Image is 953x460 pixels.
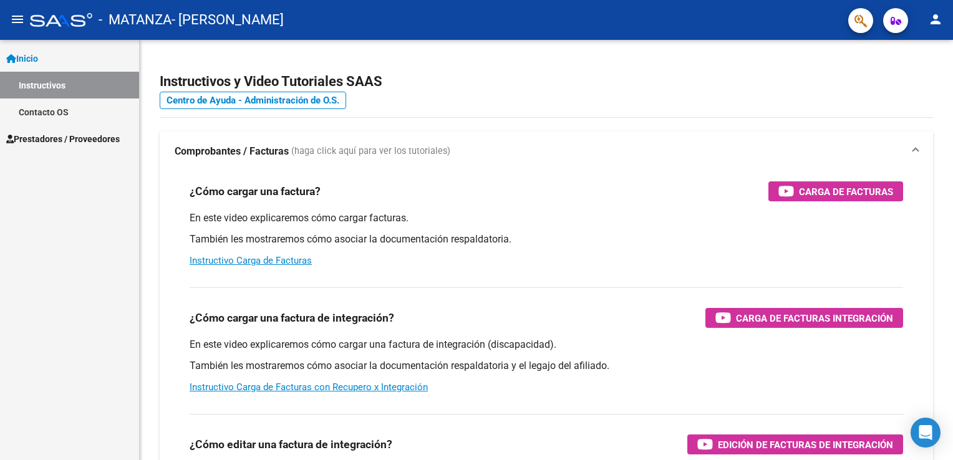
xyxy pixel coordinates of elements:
[160,70,933,93] h2: Instructivos y Video Tutoriales SAAS
[291,145,450,158] span: (haga click aquí para ver los tutoriales)
[99,6,172,34] span: - MATANZA
[6,132,120,146] span: Prestadores / Proveedores
[6,52,38,65] span: Inicio
[190,381,428,393] a: Instructivo Carga de Facturas con Recupero x Integración
[190,211,903,225] p: En este video explicaremos cómo cargar facturas.
[190,232,903,246] p: También les mostraremos cómo asociar la documentación respaldatoria.
[718,437,893,453] span: Edición de Facturas de integración
[799,184,893,199] span: Carga de Facturas
[160,132,933,171] mat-expansion-panel-header: Comprobantes / Facturas (haga click aquí para ver los tutoriales)
[928,12,943,27] mat-icon: person
[687,434,903,454] button: Edición de Facturas de integración
[175,145,289,158] strong: Comprobantes / Facturas
[190,309,394,327] h3: ¿Cómo cargar una factura de integración?
[160,92,346,109] a: Centro de Ayuda - Administración de O.S.
[172,6,284,34] span: - [PERSON_NAME]
[190,338,903,352] p: En este video explicaremos cómo cargar una factura de integración (discapacidad).
[190,359,903,373] p: También les mostraremos cómo asociar la documentación respaldatoria y el legajo del afiliado.
[911,418,941,448] div: Open Intercom Messenger
[190,436,392,453] h3: ¿Cómo editar una factura de integración?
[190,255,312,266] a: Instructivo Carga de Facturas
[190,183,321,200] h3: ¿Cómo cargar una factura?
[768,181,903,201] button: Carga de Facturas
[10,12,25,27] mat-icon: menu
[705,308,903,328] button: Carga de Facturas Integración
[736,310,893,326] span: Carga de Facturas Integración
